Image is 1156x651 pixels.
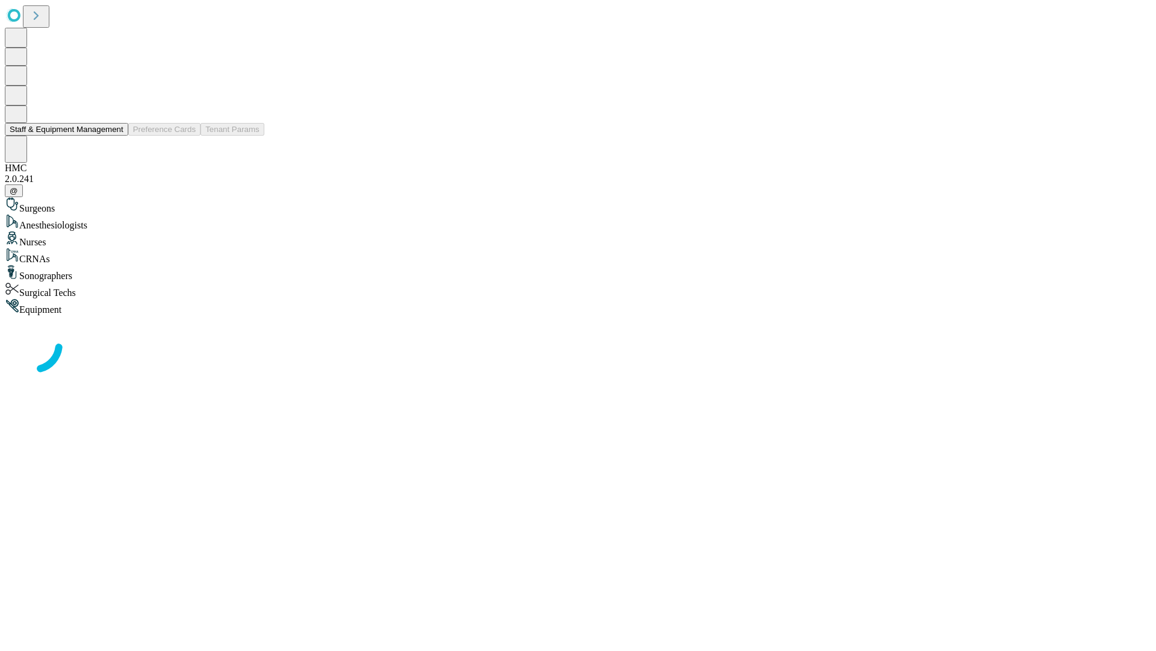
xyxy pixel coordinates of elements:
[5,281,1151,298] div: Surgical Techs
[5,197,1151,214] div: Surgeons
[5,248,1151,265] div: CRNAs
[5,174,1151,184] div: 2.0.241
[5,231,1151,248] div: Nurses
[200,123,264,136] button: Tenant Params
[5,123,128,136] button: Staff & Equipment Management
[10,186,18,195] span: @
[5,184,23,197] button: @
[5,163,1151,174] div: HMC
[128,123,200,136] button: Preference Cards
[5,214,1151,231] div: Anesthesiologists
[5,265,1151,281] div: Sonographers
[5,298,1151,315] div: Equipment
